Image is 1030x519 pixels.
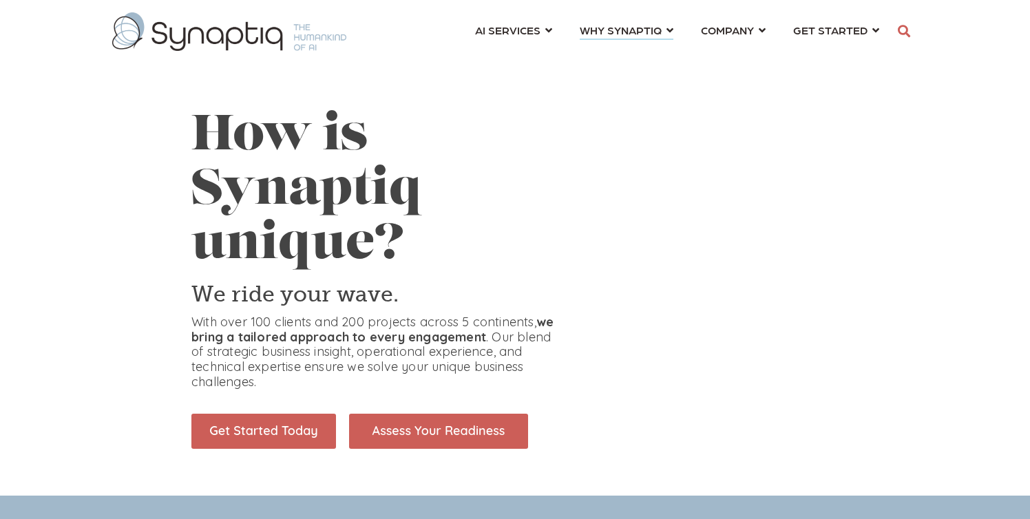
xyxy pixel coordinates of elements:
[191,280,560,309] h3: We ride your wave.
[191,110,560,274] h1: How is Synaptiq unique?
[191,314,554,345] strong: we bring a tailored approach to every engagement
[112,12,346,51] img: synaptiq logo-1
[475,21,540,39] span: AI SERVICES
[701,21,754,39] span: COMPANY
[701,17,766,43] a: COMPANY
[191,414,336,449] img: Get Started Today
[349,414,528,449] img: Assess Your Readiness
[580,17,673,43] a: WHY SYNAPTIQ
[793,21,868,39] span: GET STARTED
[191,315,560,389] p: With over 100 clients and 200 projects across 5 continents, . Our blend of strategic business ins...
[580,21,662,39] span: WHY SYNAPTIQ
[475,17,552,43] a: AI SERVICES
[793,17,879,43] a: GET STARTED
[461,7,893,56] nav: menu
